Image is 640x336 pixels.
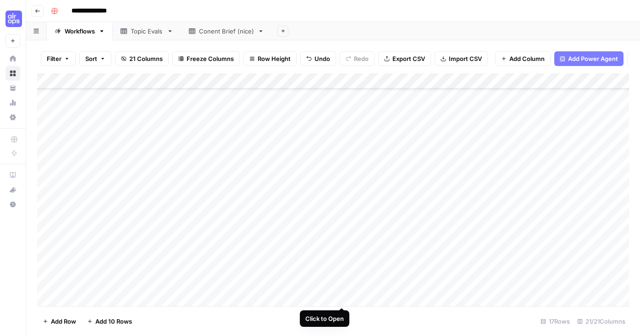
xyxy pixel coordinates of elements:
a: Topic Evals [113,22,181,40]
button: Workspace: AirOps U Cohort 1 [6,7,20,30]
a: Your Data [6,81,20,95]
div: Topic Evals [131,27,163,36]
button: What's new? [6,182,20,197]
a: Conent Brief (nice) [181,22,272,40]
span: 21 Columns [129,54,163,63]
button: Add Power Agent [554,51,623,66]
a: Settings [6,110,20,125]
span: Redo [354,54,369,63]
span: Add Power Agent [568,54,618,63]
button: Filter [41,51,76,66]
div: 17 Rows [537,314,574,329]
div: Workflows [65,27,95,36]
button: 21 Columns [115,51,169,66]
a: Home [6,51,20,66]
div: 21/21 Columns [574,314,629,329]
button: Export CSV [378,51,431,66]
a: AirOps Academy [6,168,20,182]
div: Conent Brief (nice) [199,27,254,36]
span: Add Column [509,54,545,63]
div: Click to Open [305,314,344,323]
span: Add 10 Rows [95,317,132,326]
button: Help + Support [6,197,20,212]
img: AirOps U Cohort 1 Logo [6,11,22,27]
span: Add Row [51,317,76,326]
a: Browse [6,66,20,81]
button: Add 10 Rows [82,314,138,329]
button: Sort [79,51,111,66]
span: Filter [47,54,61,63]
button: Freeze Columns [172,51,240,66]
span: Undo [314,54,330,63]
span: Freeze Columns [187,54,234,63]
span: Import CSV [449,54,482,63]
button: Add Column [495,51,551,66]
button: Import CSV [435,51,488,66]
a: Workflows [47,22,113,40]
button: Undo [300,51,336,66]
a: Usage [6,95,20,110]
span: Export CSV [392,54,425,63]
button: Redo [340,51,375,66]
span: Sort [85,54,97,63]
span: Row Height [258,54,291,63]
button: Row Height [243,51,297,66]
button: Add Row [37,314,82,329]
